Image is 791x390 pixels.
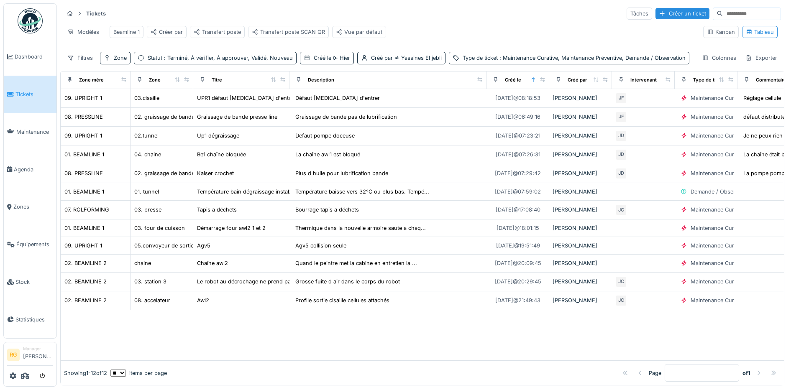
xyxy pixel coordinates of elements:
div: [DATE] @ 07:29:42 [495,169,541,177]
a: Statistiques [4,301,56,338]
div: 09. UPRIGHT 1 [64,242,102,250]
div: JF [615,111,627,123]
div: Statut [148,54,293,62]
div: Tableau [746,28,774,36]
div: 01. tunnel [134,188,159,196]
div: JC [615,204,627,216]
div: Description [308,76,334,84]
div: Exporter [742,52,781,64]
div: Showing 1 - 12 of 12 [64,369,107,377]
div: Be1 chaîne bloquée [197,150,246,158]
div: Titre [212,76,222,84]
div: 01. BEAMLINE 1 [64,224,104,232]
div: Awl2 [197,296,209,304]
div: Maintenance Curative [691,242,746,250]
div: 01. BEAMLINE 1 [64,150,104,158]
div: [PERSON_NAME] [553,169,609,177]
div: Profile sortie cisaille cellules attachés [295,296,389,304]
div: 03. presse [134,206,161,214]
div: 09. UPRIGHT 1 [64,132,102,140]
div: 02. graissage de bande [134,169,195,177]
div: [PERSON_NAME] [553,206,609,214]
div: Tapis a déchets [197,206,237,214]
span: Agenda [14,166,53,173]
div: 09. UPRIGHT 1 [64,94,102,102]
div: Thermique dans la nouvelle armoire saute a chaq... [295,224,426,232]
span: Stock [15,278,53,286]
div: UPR1 défaut [MEDICAL_DATA] d'entrer [197,94,296,102]
div: [DATE] @ 19:51:49 [496,242,540,250]
div: JD [615,168,627,179]
div: Transfert poste [194,28,241,36]
div: [DATE] @ 06:49:16 [495,113,540,121]
div: Maintenance Curative [691,259,746,267]
div: chaine [134,259,151,267]
span: Équipements [16,240,53,248]
strong: of 1 [742,369,750,377]
div: Up1 dégraissage [197,132,239,140]
div: 04. chaine [134,150,161,158]
span: Maintenance [16,128,53,136]
strong: Tickets [83,10,109,18]
div: [DATE] @ 07:26:31 [496,150,540,158]
div: Défaut [MEDICAL_DATA] d'entrer [295,94,380,102]
a: Stock [4,263,56,301]
div: Type de ticket [693,76,726,84]
div: [PERSON_NAME] [553,278,609,285]
div: Zone [114,54,127,62]
div: Kaiser crochet [197,169,234,177]
span: Zones [13,203,53,211]
div: Bourrage tapis a déchets [295,206,359,214]
div: [DATE] @ 17:08:40 [496,206,540,214]
div: [PERSON_NAME] [553,188,609,196]
div: 02. BEAMLINE 2 [64,278,107,285]
div: Créé le [314,54,350,62]
div: Colonnes [698,52,740,64]
div: Température baisse vers 32°C ou plus bas. Tempé... [295,188,429,196]
div: [PERSON_NAME] [553,296,609,304]
div: Réglage cellule [743,94,781,102]
div: [PERSON_NAME] [553,113,609,121]
div: 02.tunnel [134,132,159,140]
div: Intervenant [630,76,657,84]
div: Tâches [627,8,652,20]
a: Dashboard [4,38,56,76]
a: Tickets [4,76,56,113]
div: [DATE] @ 20:09:45 [495,259,541,267]
a: Agenda [4,150,56,188]
div: [DATE] @ 07:23:21 [496,132,540,140]
div: Demande / Observation [691,188,751,196]
li: [PERSON_NAME] [23,346,53,364]
div: [DATE] @ 21:49:43 [495,296,540,304]
div: Plus d huile pour lubrification bande [295,169,388,177]
div: Zone [149,76,161,84]
div: 07. ROLFORMING [64,206,109,214]
div: JC [615,295,627,306]
div: [PERSON_NAME] [553,132,609,140]
div: Quand le peintre met la cabine en entretien la ... [295,259,417,267]
div: [PERSON_NAME] [553,150,609,158]
div: Maintenance Curative [691,150,746,158]
div: Graissage de bande pas de lubrification [295,113,397,121]
div: 08. accelateur [134,296,170,304]
div: JD [615,149,627,161]
div: 03. station 3 [134,278,166,285]
div: Température bain dégraissage instable [197,188,295,196]
span: : Maintenance Curative, Maintenance Préventive, Demande / Observation [498,55,686,61]
span: Statistiques [15,316,53,324]
div: Type de ticket [463,54,686,62]
div: Chaîne awl2 [197,259,228,267]
div: Maintenance Curative [691,169,746,177]
span: : Terminé, À vérifier, À approuver, Validé, Nouveau [162,55,293,61]
div: Zone mère [79,76,104,84]
div: [PERSON_NAME] [553,224,609,232]
li: RG [7,349,20,361]
span: Dashboard [15,53,53,61]
div: Manager [23,346,53,352]
div: 03.cisaille [134,94,159,102]
div: 03. four de cuisson [134,224,185,232]
div: JC [615,276,627,288]
div: Créé par [568,76,587,84]
span: Yassines El jebli [393,55,442,61]
a: Maintenance [4,113,56,151]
